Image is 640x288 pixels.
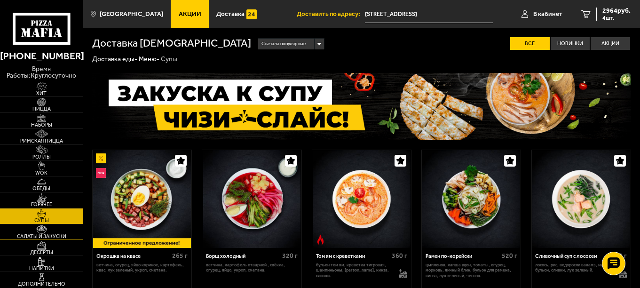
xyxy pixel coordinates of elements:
img: Акционный [96,153,106,163]
div: Рамен по-корейски [426,253,499,260]
p: лосось, рис, водоросли вакамэ, мисо бульон, сливки, лук зеленый. [535,262,611,273]
label: Новинки [551,37,590,50]
img: Борщ холодный [203,150,301,248]
span: 4 шт. [602,15,631,21]
img: Острое блюдо [316,234,325,244]
a: Борщ холодный [202,150,301,248]
img: Сливочный суп с лососем [532,150,630,248]
span: Доставка [216,11,245,17]
a: Сливочный суп с лососем [532,150,631,248]
img: Рамен по-корейски [422,150,520,248]
h1: Доставка [DEMOGRAPHIC_DATA] [92,38,251,49]
span: 520 г [502,252,517,260]
a: Острое блюдоТом ям с креветками [312,150,411,248]
p: цыпленок, лапша удон, томаты, огурец, морковь, яичный блин, бульон для рамена, кинза, лук зеленый... [426,262,517,278]
img: Том ям с креветками [313,150,411,248]
p: ветчина, огурец, яйцо куриное, картофель, квас, лук зеленый, укроп, сметана. [96,262,188,273]
span: 2964 руб. [602,8,631,14]
span: Сначала популярные [261,38,306,50]
a: Доставка еды- [92,55,137,63]
a: Рамен по-корейски [422,150,521,248]
div: Сливочный суп с лососем [535,253,609,260]
label: Все [510,37,550,50]
span: Доставить по адресу: [297,11,365,17]
img: Новинка [96,168,106,178]
div: Том ям с креветками [316,253,390,260]
span: Акции [179,11,201,17]
img: Окрошка на квасе [93,150,191,248]
label: Акции [591,37,630,50]
span: В кабинет [533,11,562,17]
div: Борщ холодный [206,253,280,260]
img: 15daf4d41897b9f0e9f617042186c801.svg [246,9,256,19]
p: бульон том ям, креветка тигровая, шампиньоны, [PERSON_NAME], кинза, сливки. [316,262,392,278]
a: Меню- [139,55,159,63]
div: Супы [161,55,177,64]
div: Окрошка на квасе [96,253,170,260]
span: 320 г [282,252,298,260]
input: Ваш адрес доставки [365,6,493,23]
span: 360 г [392,252,407,260]
span: 265 г [172,252,188,260]
a: АкционныйНовинкаОкрошка на квасе [93,150,191,248]
p: ветчина, картофель отварной , свёкла, огурец, яйцо, укроп, сметана. [206,262,298,273]
span: [GEOGRAPHIC_DATA] [100,11,163,17]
